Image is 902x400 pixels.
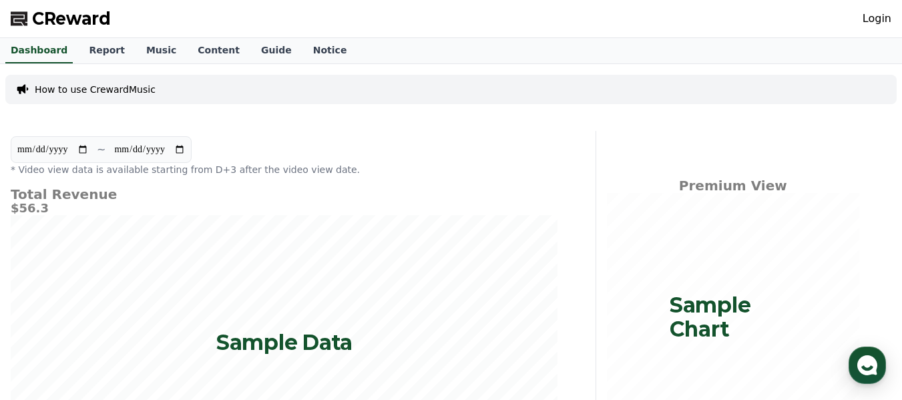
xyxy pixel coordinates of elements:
h5: $56.3 [11,202,558,215]
h4: Premium View [607,178,859,193]
a: Messages [88,289,172,323]
a: Dashboard [5,38,73,63]
a: Notice [302,38,358,63]
p: ~ [97,142,105,158]
a: Home [4,289,88,323]
span: Home [34,309,57,320]
span: Messages [111,310,150,321]
h4: Total Revenue [11,187,558,202]
span: Settings [198,309,230,320]
p: * Video view data is available starting from D+3 after the video view date. [11,163,558,176]
p: Sample Chart [670,293,796,341]
a: CReward [11,8,111,29]
a: Content [187,38,250,63]
a: Music [136,38,187,63]
a: Report [78,38,136,63]
a: Guide [250,38,302,63]
p: Sample Data [216,331,353,355]
span: CReward [32,8,111,29]
a: Login [863,11,891,27]
a: Settings [172,289,256,323]
a: How to use CrewardMusic [35,83,156,96]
